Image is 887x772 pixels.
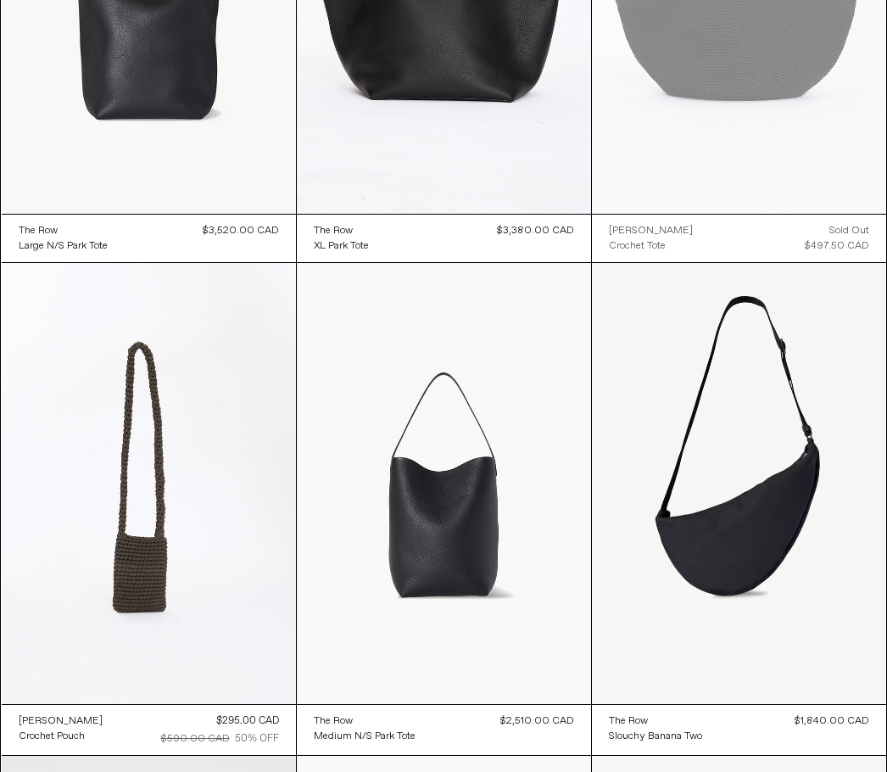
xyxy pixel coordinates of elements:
img: The Row Slouchy Banana Two [592,263,886,705]
div: $1,840.00 CAD [795,713,869,729]
div: [PERSON_NAME] [609,224,693,238]
div: $295.00 CAD [216,713,279,729]
a: Crochet Tote [609,238,693,254]
div: The Row [314,714,353,729]
div: $2,510.00 CAD [500,713,574,729]
div: $3,520.00 CAD [203,223,279,238]
a: The Row [314,713,416,729]
div: Slouchy Banana Two [609,730,702,744]
div: Crochet Tote [609,239,666,254]
a: The Row [314,223,369,238]
a: Medium N/S Park Tote [314,729,416,744]
div: The Row [609,714,648,729]
a: [PERSON_NAME] [19,713,103,729]
div: $590.00 CAD [161,731,230,747]
div: The Row [314,224,353,238]
div: The Row [19,224,58,238]
img: The Row Medium N/S Park Tote in midnight [297,263,591,705]
div: [PERSON_NAME] [19,714,103,729]
a: Slouchy Banana Two [609,729,702,744]
div: $3,380.00 CAD [497,223,574,238]
div: Medium N/S Park Tote [314,730,416,744]
div: Crochet Pouch [19,730,85,744]
div: $497.50 CAD [805,238,869,254]
div: Large N/S Park Tote [19,239,108,254]
a: XL Park Tote [314,238,369,254]
a: The Row [609,713,702,729]
div: 50% OFF [235,731,279,747]
a: Large N/S Park Tote [19,238,108,254]
a: [PERSON_NAME] [609,223,693,238]
a: The Row [19,223,108,238]
div: XL Park Tote [314,239,369,254]
div: Sold out [829,223,869,238]
img: Lauren Manoogian Crochet Pouch [2,263,296,705]
a: Crochet Pouch [19,729,103,744]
